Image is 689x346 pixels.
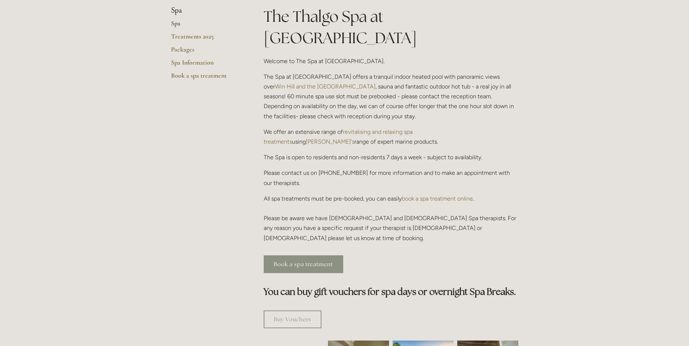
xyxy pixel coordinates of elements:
[171,32,240,45] a: Treatments 2025
[402,195,473,202] a: book a spa treatment online
[264,168,518,188] p: Please contact us on [PHONE_NUMBER] for more information and to make an appointment with our ther...
[264,127,518,147] p: We offer an extensive range of using range of expert marine products.
[171,19,240,32] a: Spa
[264,310,321,328] a: Buy Vouchers
[264,255,343,273] a: Book a spa treatment
[264,6,518,49] h1: The Thalgo Spa at [GEOGRAPHIC_DATA]
[171,45,240,58] a: Packages
[264,56,518,66] p: Welcome to The Spa at [GEOGRAPHIC_DATA].
[171,6,240,15] li: Spa
[264,286,516,297] strong: You can buy gift vouchers for spa days or overnight Spa Breaks.
[306,138,354,145] a: [PERSON_NAME]'s
[264,152,518,162] p: The Spa is open to residents and non-residents 7 days a week - subject to availability.
[171,71,240,85] a: Book a spa treatment
[171,58,240,71] a: Spa Information
[264,194,518,243] p: All spa treatments must be pre-booked, you can easily . Please be aware we have [DEMOGRAPHIC_DATA...
[275,83,376,90] a: Win Hill and the [GEOGRAPHIC_DATA]
[264,72,518,121] p: The Spa at [GEOGRAPHIC_DATA] offers a tranquil indoor heated pool with panoramic views over , sau...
